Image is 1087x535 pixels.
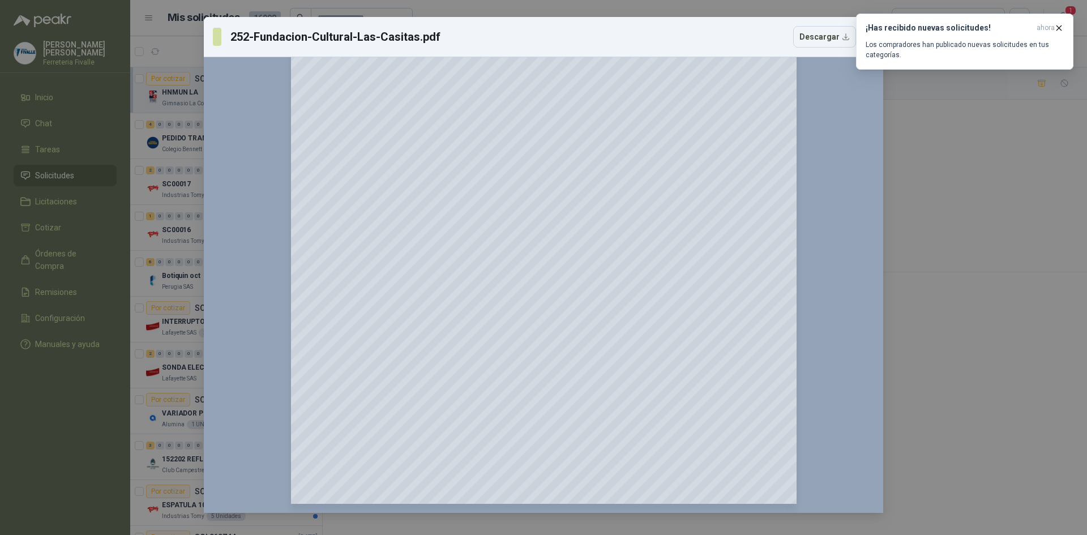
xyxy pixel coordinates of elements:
[230,28,441,45] h3: 252-Fundacion-Cultural-Las-Casitas.pdf
[856,14,1073,70] button: ¡Has recibido nuevas solicitudes!ahora Los compradores han publicado nuevas solicitudes en tus ca...
[1037,23,1055,33] span: ahora
[866,23,1032,33] h3: ¡Has recibido nuevas solicitudes!
[866,40,1064,60] p: Los compradores han publicado nuevas solicitudes en tus categorías.
[793,26,856,48] button: Descargar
